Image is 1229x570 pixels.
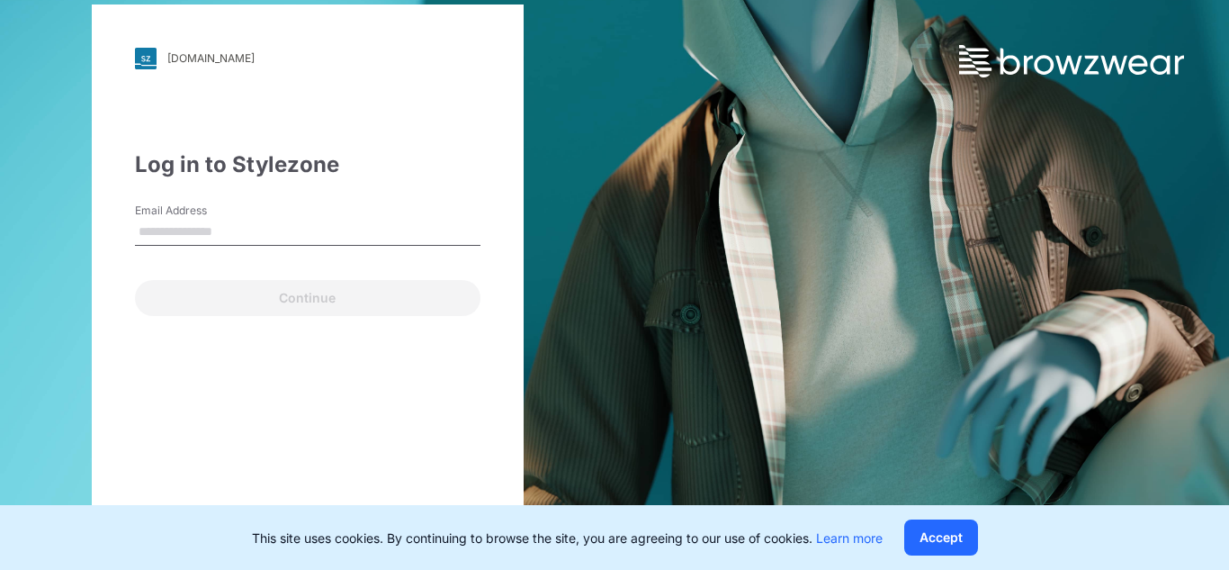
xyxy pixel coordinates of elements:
[135,149,480,181] div: Log in to Stylezone
[135,203,261,219] label: Email Address
[167,51,255,65] div: [DOMAIN_NAME]
[904,520,978,556] button: Accept
[135,48,480,69] a: [DOMAIN_NAME]
[135,48,157,69] img: svg+xml;base64,PHN2ZyB3aWR0aD0iMjgiIGhlaWdodD0iMjgiIHZpZXdCb3g9IjAgMCAyOCAyOCIgZmlsbD0ibm9uZSIgeG...
[959,45,1184,77] img: browzwear-logo.73288ffb.svg
[816,530,883,546] a: Learn more
[252,529,883,547] p: This site uses cookies. By continuing to browse the site, you are agreeing to our use of cookies.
